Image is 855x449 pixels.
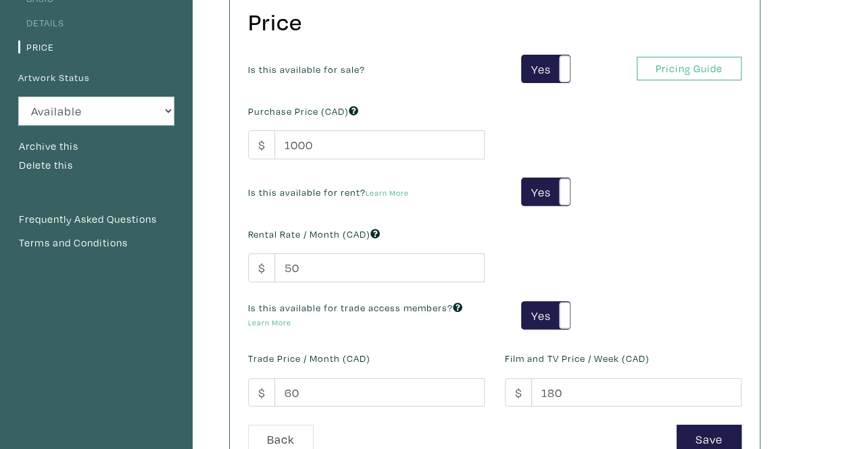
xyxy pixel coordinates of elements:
label: Yes [522,55,570,82]
label: Yes [522,178,570,205]
label: Artwork Status [18,70,90,85]
h2: Price [248,7,735,36]
label: Yes [522,302,570,329]
label: Is this available for trade access members? [248,300,485,329]
span: $ [248,378,275,407]
span: $ [248,253,275,282]
button: Archive this [18,138,79,155]
a: Learn More [248,317,291,327]
label: Is this available for sale? [248,62,365,77]
a: Learn More [366,188,409,198]
div: YesNo [521,178,570,206]
div: YesNo [521,301,570,329]
label: Is this available for rent? [248,185,409,200]
a: Terms and Conditions [18,234,174,252]
a: Pricing Guide [637,57,741,80]
div: YesNo [521,55,570,83]
label: Film and TV Price / Week (CAD) [505,351,650,366]
label: Trade Price / Month (CAD) [248,351,370,366]
label: Purchase Price (CAD) [248,104,358,119]
button: Delete this [18,157,74,174]
a: Frequently Asked Questions [18,211,174,228]
label: Rental Rate / Month (CAD) [248,227,380,242]
span: $ [248,130,275,159]
a: Price [18,41,54,53]
span: $ [505,378,532,407]
a: Details [18,16,64,29]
